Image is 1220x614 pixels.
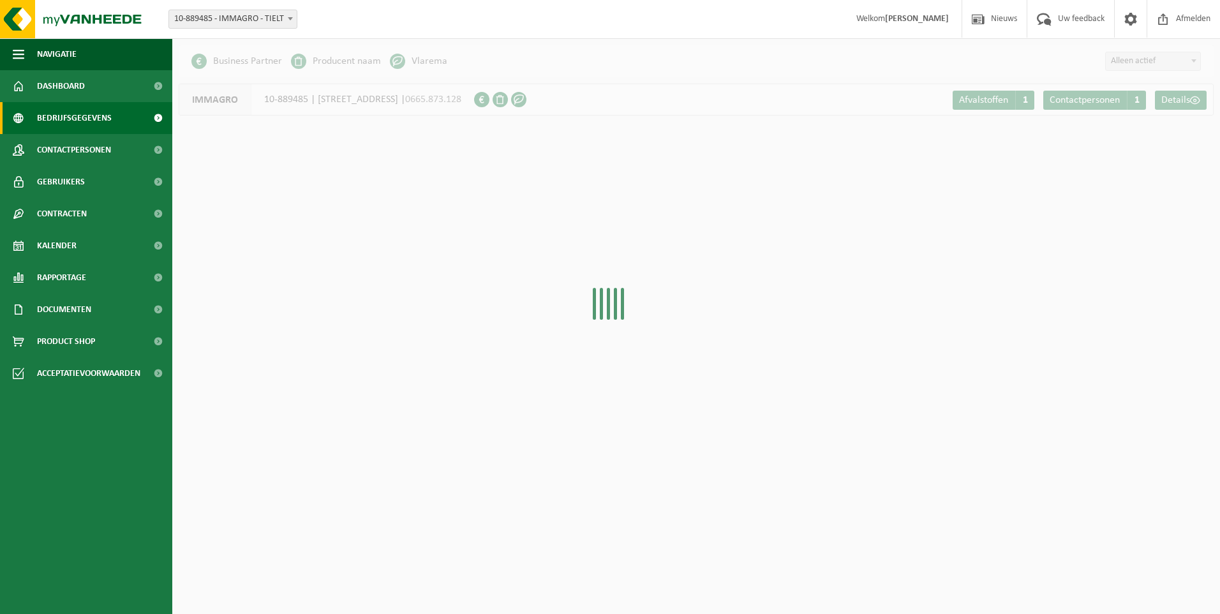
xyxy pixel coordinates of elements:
li: Business Partner [191,52,282,71]
li: Vlarema [390,52,447,71]
span: 1 [1015,91,1034,110]
span: Documenten [37,294,91,326]
span: Contactpersonen [1050,95,1120,105]
span: Details [1161,95,1190,105]
span: Rapportage [37,262,86,294]
a: Contactpersonen 1 [1043,91,1146,110]
span: 10-889485 - IMMAGRO - TIELT [169,10,297,28]
span: Contracten [37,198,87,230]
span: Dashboard [37,70,85,102]
span: 10-889485 - IMMAGRO - TIELT [168,10,297,29]
span: Alleen actief [1106,52,1200,70]
span: 1 [1127,91,1146,110]
a: Details [1155,91,1207,110]
span: Acceptatievoorwaarden [37,357,140,389]
span: Gebruikers [37,166,85,198]
div: 10-889485 | [STREET_ADDRESS] | [179,84,474,116]
a: Afvalstoffen 1 [953,91,1034,110]
span: Contactpersonen [37,134,111,166]
span: Navigatie [37,38,77,70]
span: 0665.873.128 [405,94,461,105]
span: Afvalstoffen [959,95,1008,105]
span: Product Shop [37,326,95,357]
span: Bedrijfsgegevens [37,102,112,134]
span: Alleen actief [1105,52,1201,71]
strong: [PERSON_NAME] [885,14,949,24]
span: IMMAGRO [179,84,251,115]
li: Producent naam [291,52,381,71]
span: Kalender [37,230,77,262]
